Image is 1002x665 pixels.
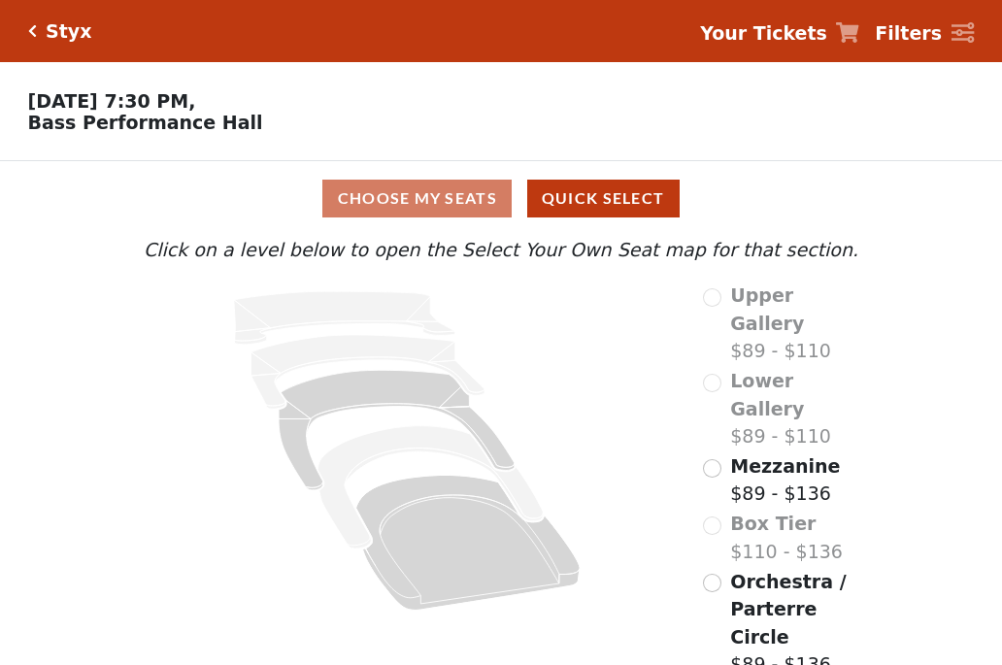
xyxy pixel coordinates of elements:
[46,20,91,43] h5: Styx
[730,282,863,365] label: $89 - $110
[730,513,816,534] span: Box Tier
[700,19,859,48] a: Your Tickets
[527,180,680,217] button: Quick Select
[730,452,840,508] label: $89 - $136
[28,24,37,38] a: Click here to go back to filters
[139,236,863,264] p: Click on a level below to open the Select Your Own Seat map for that section.
[730,510,843,565] label: $110 - $136
[875,19,974,48] a: Filters
[700,22,827,44] strong: Your Tickets
[730,284,804,334] span: Upper Gallery
[279,370,515,489] path: Mezzanine - Seats Available: 149
[234,291,455,345] path: Upper Gallery - Seats Available: 0
[730,367,863,450] label: $89 - $110
[251,335,485,409] path: Lower Gallery - Seats Available: 0
[875,22,942,44] strong: Filters
[730,455,840,477] span: Mezzanine
[730,571,846,648] span: Orchestra / Parterre Circle
[356,476,581,611] path: Orchestra / Parterre Circle - Seats Available: 54
[730,370,804,419] span: Lower Gallery
[317,426,543,549] path: Box Tier - Seats Available: 0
